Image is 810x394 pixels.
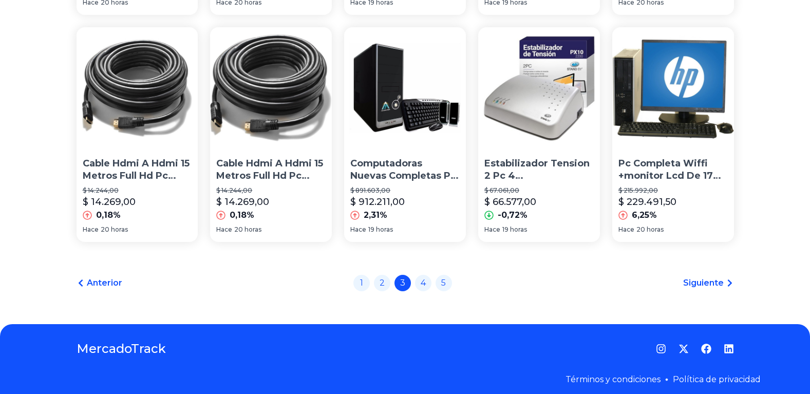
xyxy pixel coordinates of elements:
a: 1 [353,275,370,291]
p: Computadoras Nuevas Completas Pc Intel I7 16gb 1tb O Ssd + Monitor 19 [350,157,460,183]
a: Estabilizador Tension 2 Pc 4 Tomas Cpu Monitor ImpresoraEstabilizador Tension 2 Pc 4 [PERSON_NAME... [478,27,600,242]
p: $ 67.061,00 [484,186,594,195]
a: Cable Hdmi A Hdmi 15 Metros Full Hd Pc Monitor ProyectorCable Hdmi A Hdmi 15 Metros Full Hd Pc Mo... [210,27,332,242]
img: Estabilizador Tension 2 Pc 4 Tomas Cpu Monitor Impresora [478,27,600,149]
a: Política de privacidad [673,374,761,384]
a: LinkedIn [724,344,734,354]
img: Pc Completa Wiffi +monitor Lcd De 17 +4gb+500 Gb+wiffi [612,27,734,149]
span: 20 horas [234,226,261,234]
span: Hace [618,226,634,234]
a: Anterior [77,277,122,289]
p: 2,31% [364,209,387,221]
p: -0,72% [498,209,528,221]
span: 19 horas [502,226,527,234]
img: Computadoras Nuevas Completas Pc Intel I7 16gb 1tb O Ssd + Monitor 19 [344,27,466,149]
p: Cable Hdmi A Hdmi 15 Metros Full Hd Pc Monitor Proyector [83,157,192,183]
span: Siguiente [683,277,724,289]
p: 0,18% [230,209,254,221]
p: 0,18% [96,209,121,221]
p: $ 215.992,00 [618,186,728,195]
a: MercadoTrack [77,341,166,357]
a: 5 [436,275,452,291]
p: $ 891.603,00 [350,186,460,195]
p: $ 229.491,50 [618,195,676,209]
span: 20 horas [636,226,664,234]
span: Anterior [87,277,122,289]
p: $ 66.577,00 [484,195,536,209]
a: 4 [415,275,431,291]
p: 6,25% [632,209,657,221]
p: Pc Completa Wiffi +monitor Lcd De 17 +4gb+500 Gb+wiffi [618,157,728,183]
a: Pc Completa Wiffi +monitor Lcd De 17 +4gb+500 Gb+wiffiPc Completa Wiffi +monitor Lcd De 17 +4gb+5... [612,27,734,242]
span: Hace [216,226,232,234]
a: Facebook [701,344,711,354]
img: Cable Hdmi A Hdmi 15 Metros Full Hd Pc Monitor Proyector [77,27,198,149]
p: $ 912.211,00 [350,195,405,209]
p: Cable Hdmi A Hdmi 15 Metros Full Hd Pc Monitor Proyector [216,157,326,183]
a: Computadoras Nuevas Completas Pc Intel I7 16gb 1tb O Ssd + Monitor 19Computadoras Nuevas Completa... [344,27,466,242]
a: Siguiente [683,277,734,289]
a: Instagram [656,344,666,354]
a: 2 [374,275,390,291]
span: 19 horas [368,226,393,234]
span: Hace [350,226,366,234]
p: $ 14.269,00 [216,195,269,209]
p: $ 14.269,00 [83,195,136,209]
a: Cable Hdmi A Hdmi 15 Metros Full Hd Pc Monitor ProyectorCable Hdmi A Hdmi 15 Metros Full Hd Pc Mo... [77,27,198,242]
p: Estabilizador Tension 2 Pc 4 [PERSON_NAME] Monitor Impresora [484,157,594,183]
p: $ 14.244,00 [83,186,192,195]
p: $ 14.244,00 [216,186,326,195]
span: 20 horas [101,226,128,234]
img: Cable Hdmi A Hdmi 15 Metros Full Hd Pc Monitor Proyector [210,27,332,149]
a: Twitter [679,344,689,354]
span: Hace [484,226,500,234]
span: Hace [83,226,99,234]
a: Términos y condiciones [566,374,661,384]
